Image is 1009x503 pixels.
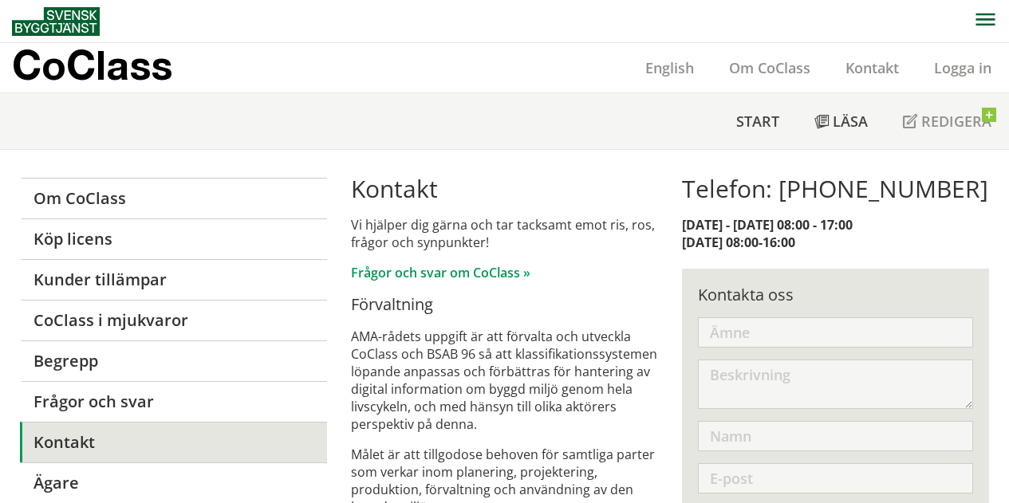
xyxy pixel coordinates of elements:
[20,300,327,340] a: CoClass i mjukvaror
[828,58,916,77] a: Kontakt
[698,463,973,493] input: E-post
[12,43,207,92] a: CoClass
[20,259,327,300] a: Kunder tillämpar
[20,422,327,462] a: Kontakt
[682,175,989,203] h1: Telefon: [PHONE_NUMBER]
[711,58,828,77] a: Om CoClass
[351,294,658,315] h4: Förvaltning
[719,93,797,149] a: Start
[351,328,658,433] p: AMA-rådets uppgift är att förvalta och utveckla CoClass och BSAB 96 så att klassifikationssysteme...
[12,56,172,74] p: CoClass
[698,285,973,305] div: Kontakta oss
[20,381,327,422] a: Frågor och svar
[351,264,530,281] a: Frågor och svar om CoClass »
[20,462,327,503] a: Ägare
[916,58,1009,77] a: Logga in
[698,421,973,451] input: Namn
[20,178,327,218] a: Om CoClass
[736,112,779,131] span: Start
[628,58,711,77] a: English
[12,7,100,36] img: Svensk Byggtjänst
[351,216,658,251] p: Vi hjälper dig gärna och tar tacksamt emot ris, ros, frågor och synpunkter!
[20,340,327,381] a: Begrepp
[797,93,885,149] a: Läsa
[351,175,658,203] h1: Kontakt
[698,317,973,348] input: Ämne
[20,218,327,259] a: Köp licens
[833,112,868,131] span: Läsa
[682,216,853,251] strong: [DATE] - [DATE] 08:00 - 17:00 [DATE] 08:00-16:00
